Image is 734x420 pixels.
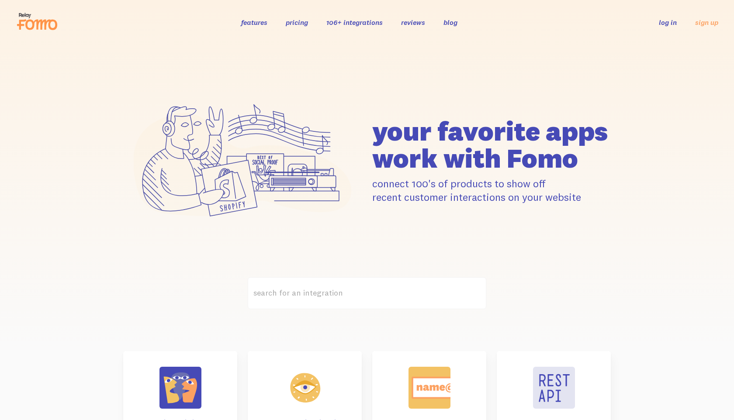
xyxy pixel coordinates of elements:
[241,18,267,27] a: features
[248,277,486,309] label: search for an integration
[659,18,677,27] a: log in
[326,18,383,27] a: 106+ integrations
[695,18,718,27] a: sign up
[372,177,611,204] p: connect 100's of products to show off recent customer interactions on your website
[401,18,425,27] a: reviews
[286,18,308,27] a: pricing
[443,18,457,27] a: blog
[372,117,611,172] h1: your favorite apps work with Fomo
